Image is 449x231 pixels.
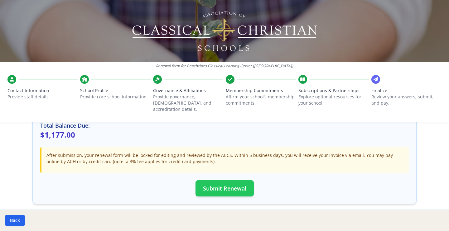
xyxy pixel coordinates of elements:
[46,152,404,165] p: After submission, your renewal form will be locked for editing and reviewed by the ACCS. Within 5...
[153,87,223,94] span: Governance & Affiliations
[298,87,369,94] span: Subscriptions & Partnerships
[7,94,78,100] p: Provide staff details.
[153,94,223,112] p: Provide governance, [DEMOGRAPHIC_DATA], and accreditation details.
[196,180,254,196] button: Submit Renewal
[5,215,25,226] button: Back
[226,87,296,94] span: Membership Commitments
[298,94,369,106] p: Explore optional resources for your school.
[131,9,318,53] img: Logo
[371,94,442,106] p: Review your answers, submit, and pay.
[40,130,409,140] p: $1,177.00
[80,94,150,100] p: Provide core school information.
[226,94,296,106] p: Affirm your school’s membership commitments.
[80,87,150,94] span: School Profile
[371,87,442,94] span: Finalize
[7,87,78,94] span: Contact Information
